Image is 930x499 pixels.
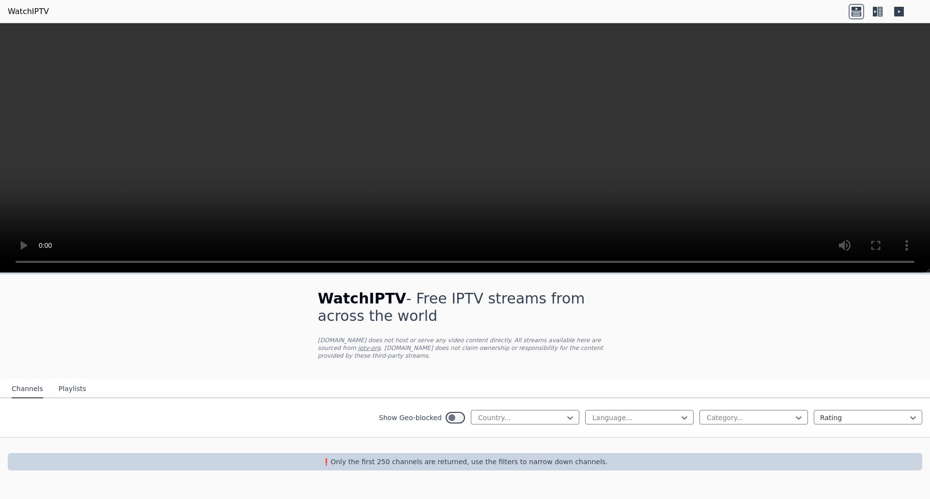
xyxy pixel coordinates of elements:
[318,336,612,360] p: [DOMAIN_NAME] does not host or serve any video content directly. All streams available here are s...
[318,290,612,325] h1: - Free IPTV streams from across the world
[59,380,86,398] button: Playlists
[358,345,381,351] a: iptv-org
[318,290,406,307] span: WatchIPTV
[379,413,442,423] label: Show Geo-blocked
[12,457,918,467] p: ❗️Only the first 250 channels are returned, use the filters to narrow down channels.
[8,6,49,17] a: WatchIPTV
[12,380,43,398] button: Channels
